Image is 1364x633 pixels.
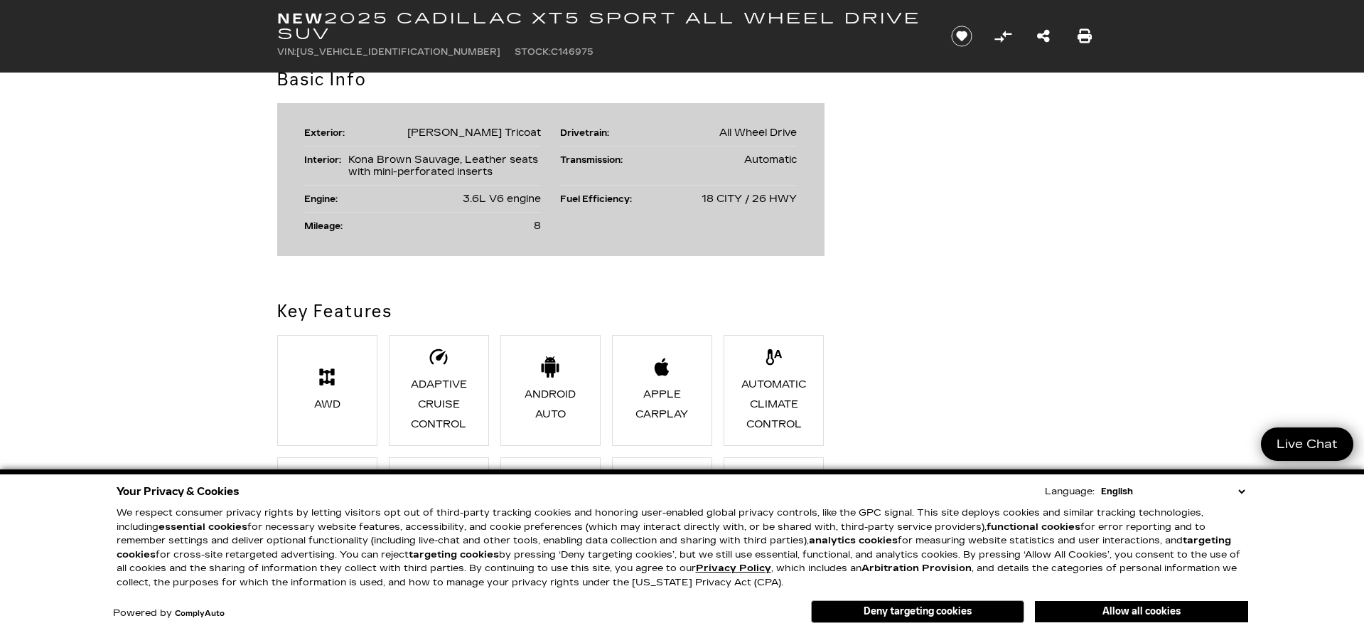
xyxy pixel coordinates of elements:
span: [PERSON_NAME] Tricoat [407,127,541,139]
button: Deny targeting cookies [811,600,1024,623]
div: Automatic Climate Control [735,375,812,435]
strong: functional cookies [987,521,1080,533]
strong: targeting cookies [117,535,1231,560]
div: Apple CarPlay [623,385,701,425]
div: Adaptive Cruise Control [400,375,478,435]
a: Print this New 2025 Cadillac XT5 Sport All Wheel Drive SUV [1078,26,1092,46]
div: Transmission: [560,154,630,166]
div: Language: [1045,487,1095,496]
div: Powered by [113,609,225,618]
a: Share this New 2025 Cadillac XT5 Sport All Wheel Drive SUV [1037,26,1050,46]
u: Privacy Policy [696,563,771,574]
span: Automatic [744,154,797,166]
strong: New [277,10,324,27]
button: Save vehicle [946,25,977,48]
span: 8 [534,220,541,232]
div: Mileage: [304,220,350,232]
button: Compare Vehicle [992,26,1014,47]
span: 3.6L V6 engine [463,193,541,205]
div: AWD [289,395,366,415]
span: VIN: [277,47,296,57]
div: Drivetrain: [560,127,616,139]
a: ComplyAuto [175,610,225,618]
strong: essential cookies [159,521,247,533]
span: Live Chat [1269,436,1345,452]
p: We respect consumer privacy rights by letting visitors opt out of third-party tracking cookies an... [117,506,1248,590]
div: Engine: [304,193,345,205]
span: Stock: [515,47,551,57]
span: Your Privacy & Cookies [117,482,240,501]
div: Fuel Efficiency: [560,193,639,205]
div: Android Auto [512,385,589,425]
h2: Basic Info [277,67,825,92]
a: Live Chat [1261,427,1353,461]
span: [US_VEHICLE_IDENTIFICATION_NUMBER] [296,47,500,57]
span: All Wheel Drive [719,127,797,139]
h2: Key Features [277,299,825,324]
select: Language Select [1097,484,1248,499]
div: Interior: [304,154,348,166]
strong: Arbitration Provision [861,563,972,574]
h1: 2025 Cadillac XT5 Sport All Wheel Drive SUV [277,11,928,42]
div: Exterior: [304,127,352,139]
span: Kona Brown Sauvage, Leather seats with mini-perforated inserts [348,154,538,178]
span: 18 CITY / 26 HWY [702,193,797,205]
strong: targeting cookies [409,549,499,560]
strong: analytics cookies [809,535,898,546]
button: Allow all cookies [1035,601,1248,622]
span: C146975 [551,47,594,57]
